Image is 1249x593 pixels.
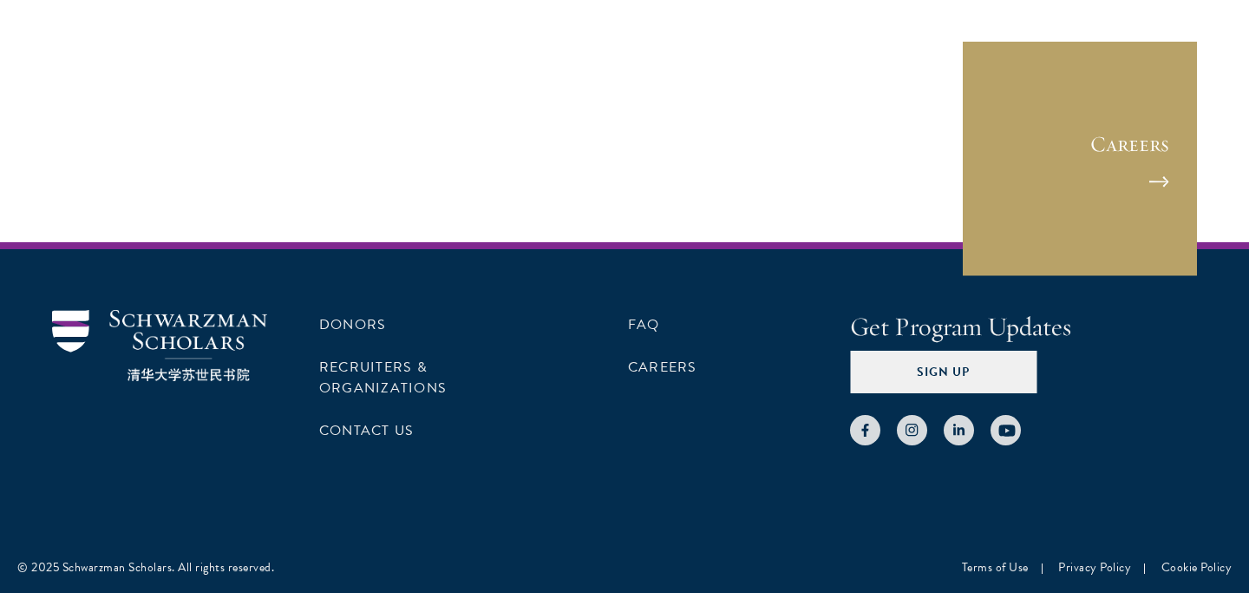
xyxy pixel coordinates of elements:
a: Careers [963,42,1197,276]
a: Recruiters & Organizations [319,357,447,399]
a: Terms of Use [962,558,1029,577]
a: FAQ [628,314,660,335]
a: Donors [319,314,386,335]
a: Cookie Policy [1161,558,1233,577]
a: Careers [628,357,697,378]
a: Contact Us [319,420,414,441]
h4: Get Program Updates [850,310,1197,345]
button: Sign Up [850,351,1036,392]
img: Schwarzman Scholars [52,310,267,382]
div: © 2025 Schwarzman Scholars. All rights reserved. [17,558,274,577]
a: Privacy Policy [1058,558,1131,577]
